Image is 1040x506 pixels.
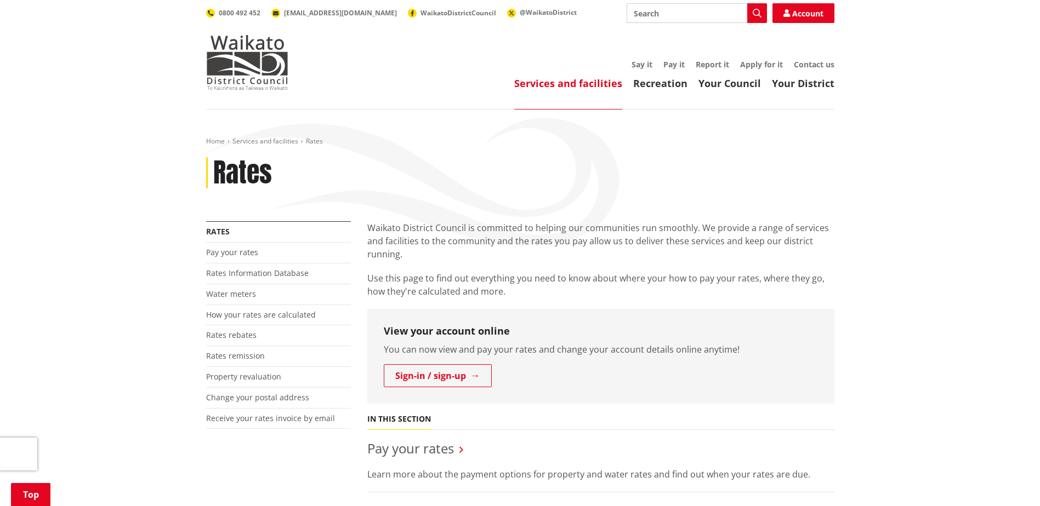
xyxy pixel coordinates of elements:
[633,77,687,90] a: Recreation
[306,136,323,146] span: Rates
[384,343,818,356] p: You can now view and pay your rates and change your account details online anytime!
[206,137,834,146] nav: breadcrumb
[206,289,256,299] a: Water meters
[384,325,818,337] h3: View your account online
[206,392,309,403] a: Change your postal address
[740,59,783,70] a: Apply for it
[206,35,288,90] img: Waikato District Council - Te Kaunihera aa Takiwaa o Waikato
[11,483,50,506] a: Top
[632,59,652,70] a: Say it
[232,136,298,146] a: Services and facilities
[520,8,577,17] span: @WaikatoDistrict
[772,77,834,90] a: Your District
[367,439,454,457] a: Pay your rates
[698,77,761,90] a: Your Council
[284,8,397,18] span: [EMAIL_ADDRESS][DOMAIN_NAME]
[367,468,834,481] p: Learn more about the payment options for property and water rates and find out when your rates ar...
[367,221,834,261] p: Waikato District Council is committed to helping our communities run smoothly. We provide a range...
[384,364,492,387] a: Sign-in / sign-up
[206,268,309,278] a: Rates Information Database
[206,350,265,361] a: Rates remission
[367,272,834,298] p: Use this page to find out everything you need to know about where your how to pay your rates, whe...
[507,8,577,17] a: @WaikatoDistrict
[696,59,729,70] a: Report it
[206,226,230,237] a: Rates
[206,413,335,423] a: Receive your rates invoice by email
[219,8,260,18] span: 0800 492 452
[663,59,685,70] a: Pay it
[408,8,496,18] a: WaikatoDistrictCouncil
[420,8,496,18] span: WaikatoDistrictCouncil
[794,59,834,70] a: Contact us
[367,415,431,424] h5: In this section
[271,8,397,18] a: [EMAIL_ADDRESS][DOMAIN_NAME]
[206,136,225,146] a: Home
[206,247,258,257] a: Pay your rates
[627,3,767,23] input: Search input
[206,8,260,18] a: 0800 492 452
[514,77,622,90] a: Services and facilities
[206,330,257,340] a: Rates rebates
[206,309,316,320] a: How your rates are calculated
[772,3,834,23] a: Account
[213,157,272,189] h1: Rates
[206,371,281,382] a: Property revaluation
